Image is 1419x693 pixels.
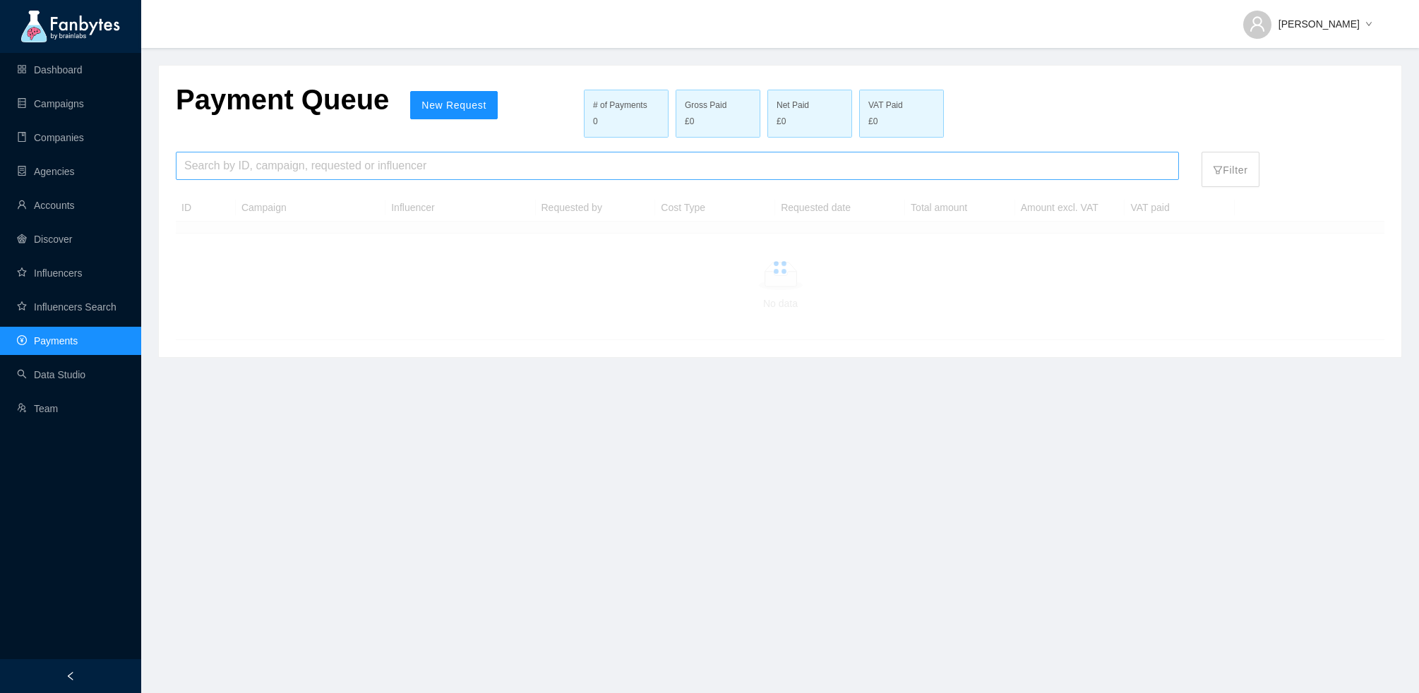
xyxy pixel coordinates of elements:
a: userAccounts [17,200,75,211]
a: searchData Studio [17,369,85,380]
a: databaseCampaigns [17,98,84,109]
p: Filter [1213,155,1247,178]
span: down [1365,20,1372,29]
div: # of Payments [593,99,659,112]
div: VAT Paid [868,99,935,112]
span: left [66,671,76,681]
button: [PERSON_NAME]down [1232,7,1384,30]
span: £0 [685,115,694,128]
span: filter [1213,165,1223,175]
a: usergroup-addTeam [17,403,58,414]
a: radar-chartDiscover [17,234,72,245]
a: starInfluencers [17,267,82,279]
a: bookCompanies [17,132,84,143]
span: [PERSON_NAME] [1279,16,1360,32]
span: £0 [777,115,786,128]
button: filterFilter [1202,152,1259,187]
span: £0 [868,115,878,128]
a: appstoreDashboard [17,64,83,76]
a: starInfluencers Search [17,301,116,313]
a: containerAgencies [17,166,75,177]
a: pay-circlePayments [17,335,78,346]
span: 0 [593,116,598,126]
button: New Request [410,91,498,119]
div: Net Paid [777,99,843,112]
p: Payment Queue [176,83,389,116]
span: New Request [421,100,486,111]
div: Gross Paid [685,99,751,112]
span: user [1249,16,1266,32]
